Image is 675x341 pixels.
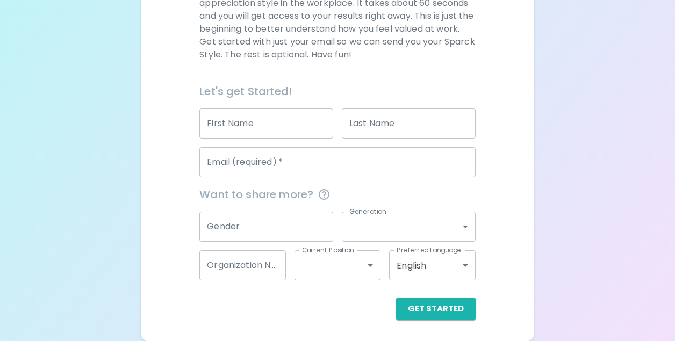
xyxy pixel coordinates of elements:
span: Want to share more? [199,186,475,203]
h6: Let's get Started! [199,83,475,100]
div: English [389,250,475,280]
label: Preferred Language [397,245,461,255]
label: Current Position [302,245,354,255]
label: Generation [349,207,386,216]
svg: This information is completely confidential and only used for aggregated appreciation studies at ... [318,188,331,201]
button: Get Started [396,298,476,320]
